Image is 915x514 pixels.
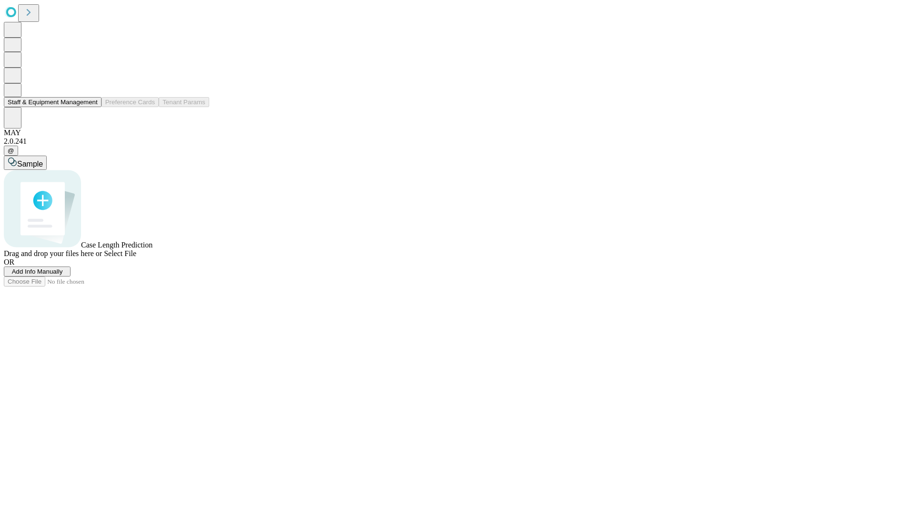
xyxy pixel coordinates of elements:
span: Select File [104,249,136,257]
div: MAY [4,128,911,137]
button: Sample [4,156,47,170]
span: OR [4,258,14,266]
span: @ [8,147,14,154]
div: 2.0.241 [4,137,911,146]
span: Case Length Prediction [81,241,152,249]
button: Add Info Manually [4,267,71,277]
button: Preference Cards [102,97,159,107]
button: @ [4,146,18,156]
button: Tenant Params [159,97,209,107]
span: Add Info Manually [12,268,63,275]
button: Staff & Equipment Management [4,97,102,107]
span: Drag and drop your files here or [4,249,102,257]
span: Sample [17,160,43,168]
